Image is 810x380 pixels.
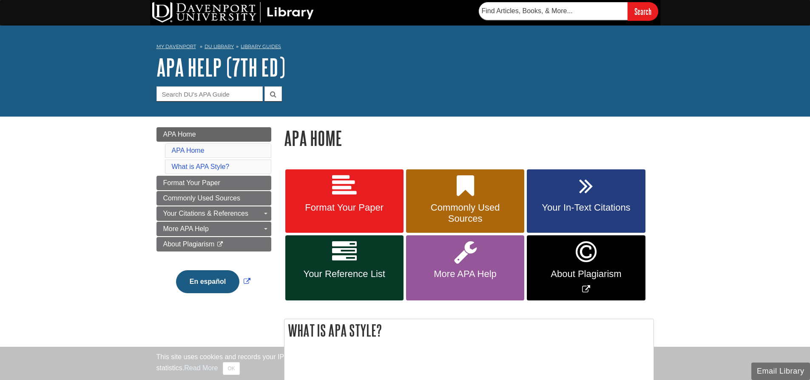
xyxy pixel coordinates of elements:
button: Close [223,362,239,375]
a: Link opens in new window [527,235,645,300]
input: Search [628,2,658,20]
h1: APA Home [284,127,654,149]
button: Email Library [751,363,810,380]
span: Commonly Used Sources [163,194,240,202]
a: Commonly Used Sources [406,169,524,233]
a: My Davenport [156,43,196,50]
h2: What is APA Style? [284,319,654,342]
form: Searches DU Library's articles, books, and more [479,2,658,20]
a: About Plagiarism [156,237,271,251]
span: APA Home [163,131,196,138]
span: Commonly Used Sources [412,202,518,224]
i: This link opens in a new window [216,242,224,247]
a: Commonly Used Sources [156,191,271,206]
a: More APA Help [406,235,524,300]
a: What is APA Style? [172,163,230,170]
a: APA Home [172,147,205,154]
span: About Plagiarism [163,240,215,248]
a: Your Reference List [285,235,404,300]
span: Your Reference List [292,269,397,280]
a: DU Library [205,43,234,49]
input: Search DU's APA Guide [156,86,263,101]
span: About Plagiarism [533,269,639,280]
a: Your Citations & References [156,206,271,221]
input: Find Articles, Books, & More... [479,2,628,20]
span: Your Citations & References [163,210,248,217]
button: En español [176,270,239,293]
a: Format Your Paper [285,169,404,233]
a: APA Help (7th Ed) [156,54,285,80]
div: This site uses cookies and records your IP address for usage statistics. Additionally, we use Goo... [156,352,654,375]
a: APA Home [156,127,271,142]
div: Guide Page Menu [156,127,271,308]
a: More APA Help [156,222,271,236]
a: Format Your Paper [156,176,271,190]
a: Library Guides [241,43,281,49]
span: Your In-Text Citations [533,202,639,213]
a: Link opens in new window [174,278,253,285]
span: More APA Help [163,225,209,232]
img: DU Library [152,2,314,23]
nav: breadcrumb [156,41,654,54]
span: More APA Help [412,269,518,280]
span: Format Your Paper [163,179,220,186]
span: Format Your Paper [292,202,397,213]
a: Read More [184,364,218,371]
a: Your In-Text Citations [527,169,645,233]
